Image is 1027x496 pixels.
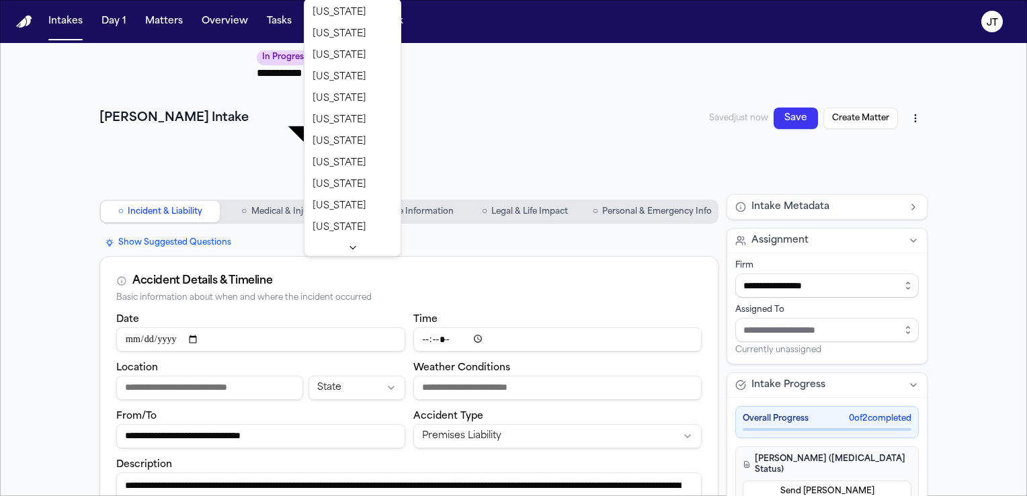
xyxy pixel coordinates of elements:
span: [US_STATE] [313,114,366,127]
span: [US_STATE] [313,178,366,192]
span: [US_STATE] [313,49,366,63]
span: [US_STATE] [313,157,366,170]
span: [US_STATE] [313,71,366,84]
span: [US_STATE] [313,200,366,213]
span: [US_STATE] [313,135,366,149]
span: [US_STATE] [313,6,366,19]
span: [US_STATE] [313,28,366,41]
span: [US_STATE] [313,221,366,235]
span: [US_STATE] [313,92,366,106]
